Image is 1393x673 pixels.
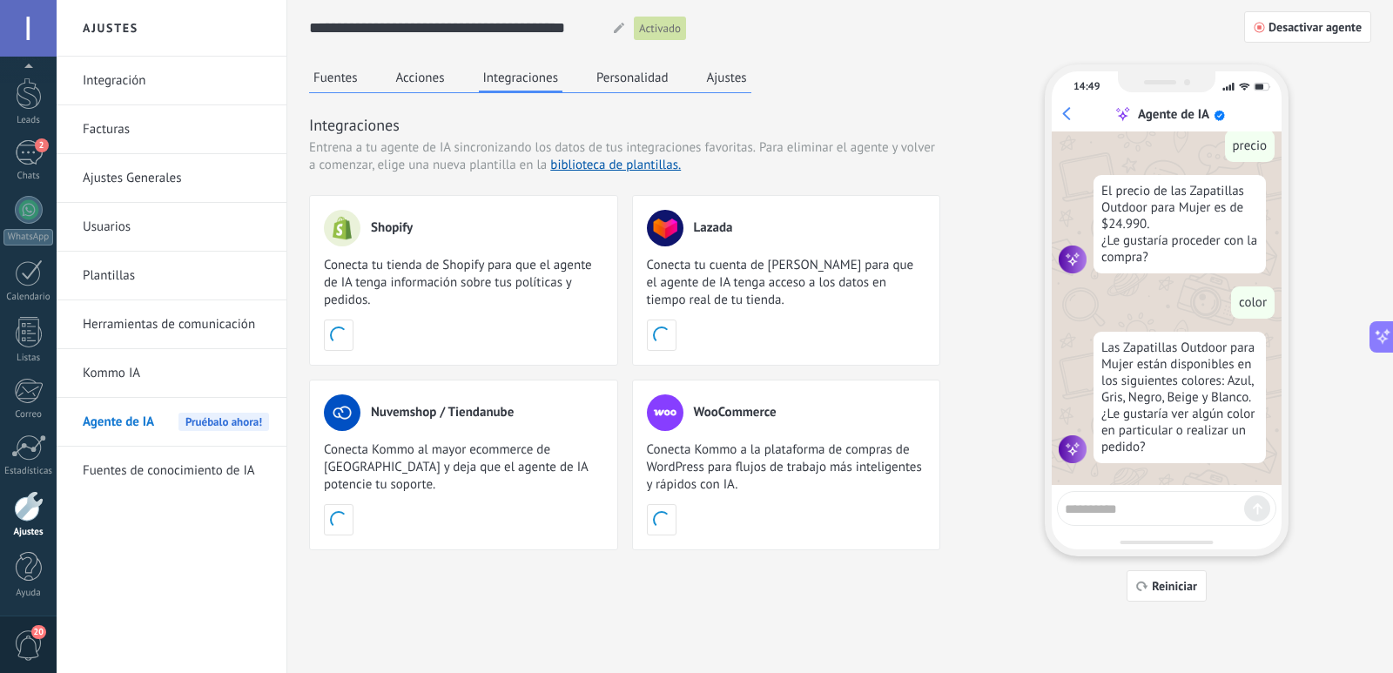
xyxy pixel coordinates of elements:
[1138,106,1209,123] div: Agente de IA
[83,447,269,495] a: Fuentes de conocimiento de IA
[703,64,751,91] button: Ajustes
[83,154,269,203] a: Ajustes Generales
[83,252,269,300] a: Plantillas
[83,203,269,252] a: Usuarios
[647,441,926,494] span: Conecta Kommo a la plataforma de compras de WordPress para flujos de trabajo más inteligentes y r...
[31,625,46,639] span: 20
[1269,21,1362,33] span: Desactivar agente
[639,20,681,37] span: Activado
[324,257,603,309] span: Conecta tu tienda de Shopify para que el agente de IA tenga información sobre tus políticas y ped...
[309,139,756,157] span: Entrena a tu agente de IA sincronizando los datos de tus integraciones favoritas.
[550,157,681,173] a: biblioteca de plantillas.
[647,257,926,309] span: Conecta tu cuenta de [PERSON_NAME] para que el agente de IA tenga acceso a los datos en tiempo re...
[3,527,54,538] div: Ajustes
[3,588,54,599] div: Ayuda
[83,105,269,154] a: Facturas
[83,57,269,105] a: Integración
[83,300,269,349] a: Herramientas de comunicación
[3,409,54,421] div: Correo
[3,171,54,182] div: Chats
[309,139,935,173] span: Para eliminar el agente y volver a comenzar, elige una nueva plantilla en la
[392,64,449,91] button: Acciones
[57,300,286,349] li: Herramientas de comunicación
[3,466,54,477] div: Estadísticas
[479,64,563,93] button: Integraciones
[178,413,269,431] span: Pruébalo ahora!
[1059,246,1087,273] img: agent icon
[57,349,286,398] li: Kommo IA
[3,115,54,126] div: Leads
[57,105,286,154] li: Facturas
[3,353,54,364] div: Listas
[57,398,286,447] li: Agente de IA
[1231,286,1275,319] div: color
[1094,175,1266,273] div: El precio de las Zapatillas Outdoor para Mujer es de $24.990. ¿Le gustaría proceder con la compra?
[83,398,269,447] a: Agente de IAPruébalo ahora!
[309,64,362,91] button: Fuentes
[57,203,286,252] li: Usuarios
[324,441,603,494] span: Conecta Kommo al mayor ecommerce de [GEOGRAPHIC_DATA] y deja que el agente de IA potencie tu sopo...
[83,349,269,398] a: Kommo IA
[1244,11,1371,43] button: Desactivar agente
[57,252,286,300] li: Plantillas
[592,64,673,91] button: Personalidad
[57,154,286,203] li: Ajustes Generales
[3,292,54,303] div: Calendario
[1152,580,1197,592] span: Reiniciar
[3,229,53,246] div: WhatsApp
[1225,130,1275,162] div: precio
[1127,570,1207,602] button: Reiniciar
[371,404,514,421] span: Nuvemshop / Tiendanube
[1073,80,1100,93] div: 14:49
[35,138,49,152] span: 2
[694,219,733,237] span: Lazada
[1059,435,1087,463] img: agent icon
[57,57,286,105] li: Integración
[1094,332,1266,463] div: Las Zapatillas Outdoor para Mujer están disponibles en los siguientes colores: Azul, Gris, Negro,...
[57,447,286,495] li: Fuentes de conocimiento de IA
[309,114,940,136] h3: Integraciones
[371,219,413,237] span: Shopify
[83,398,154,447] span: Agente de IA
[694,404,777,421] span: WooCommerce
